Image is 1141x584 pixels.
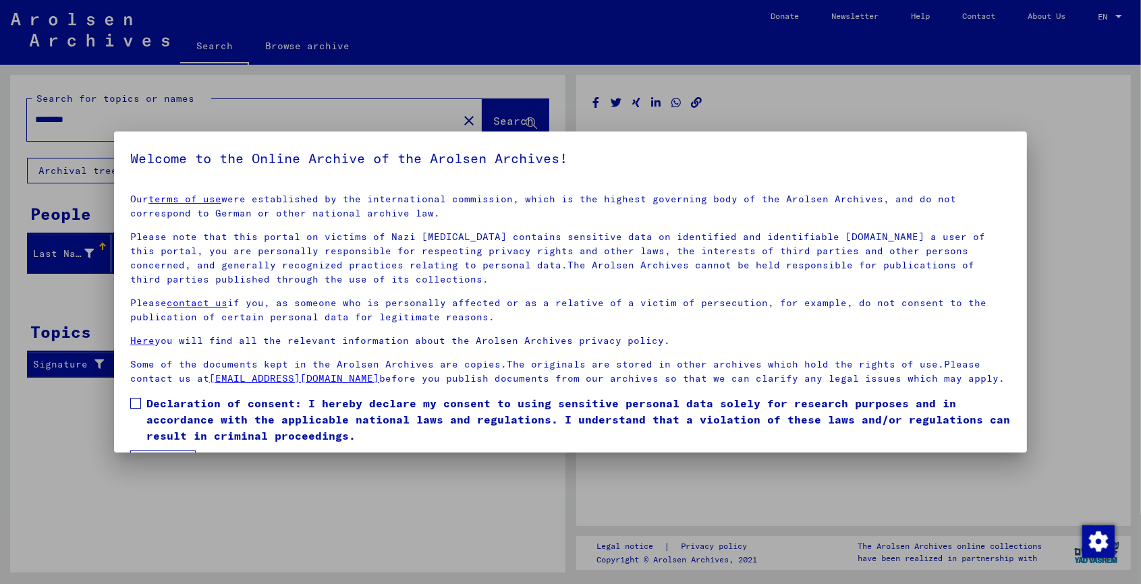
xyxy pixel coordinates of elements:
p: Please note that this portal on victims of Nazi [MEDICAL_DATA] contains sensitive data on identif... [130,230,1011,287]
p: you will find all the relevant information about the Arolsen Archives privacy policy. [130,334,1011,348]
span: Declaration of consent: I hereby declare my consent to using sensitive personal data solely for r... [146,395,1011,444]
a: [EMAIL_ADDRESS][DOMAIN_NAME] [209,372,379,384]
img: Change consent [1082,525,1115,558]
a: contact us [167,297,227,309]
a: Here [130,334,155,347]
p: Our were established by the international commission, which is the highest governing body of the ... [130,192,1011,221]
p: Some of the documents kept in the Arolsen Archives are copies.The originals are stored in other a... [130,357,1011,386]
a: terms of use [148,193,221,205]
h5: Welcome to the Online Archive of the Arolsen Archives! [130,148,1011,169]
p: Please if you, as someone who is personally affected or as a relative of a victim of persecution,... [130,296,1011,324]
button: I agree [130,450,196,476]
